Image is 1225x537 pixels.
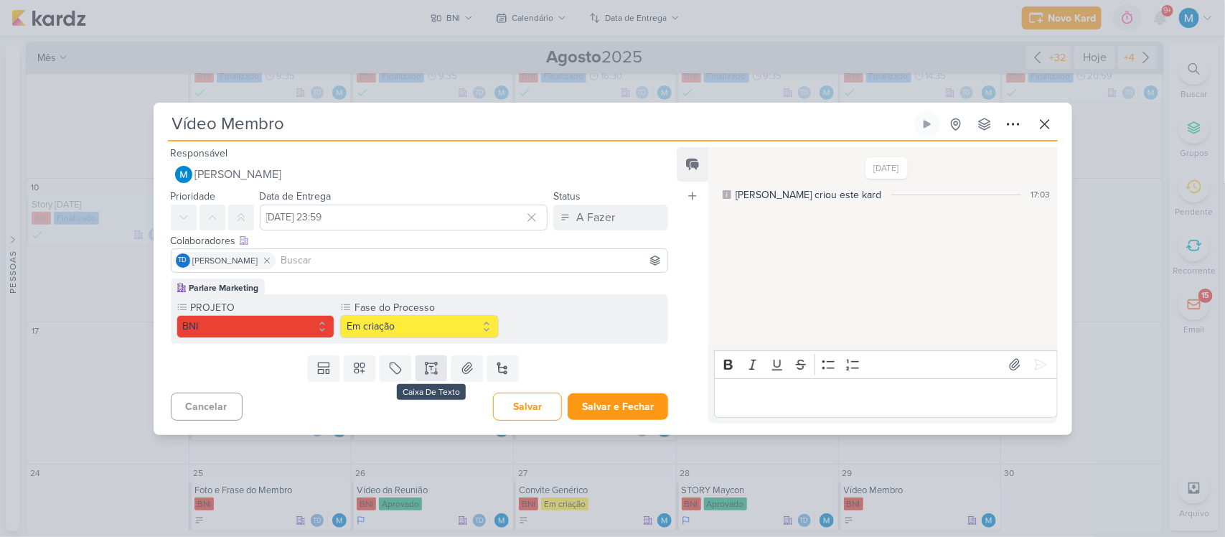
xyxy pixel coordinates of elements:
[193,254,258,267] span: [PERSON_NAME]
[171,190,216,202] label: Prioridade
[340,315,499,338] button: Em criação
[714,350,1057,378] div: Editor toolbar
[177,315,335,338] button: BNI
[189,300,335,315] label: PROJETO
[189,281,259,294] div: Parlare Marketing
[278,252,665,269] input: Buscar
[168,111,911,137] input: Kard Sem Título
[553,205,668,230] button: A Fazer
[260,190,332,202] label: Data de Entrega
[260,205,548,230] input: Select a date
[175,166,192,183] img: MARIANA MIRANDA
[714,378,1057,418] div: Editor editing area: main
[576,209,615,226] div: A Fazer
[176,253,190,268] div: Thais de carvalho
[921,118,933,130] div: Ligar relógio
[179,257,187,264] p: Td
[171,233,669,248] div: Colaboradores
[353,300,499,315] label: Fase do Processo
[493,393,562,421] button: Salvar
[171,162,669,187] button: [PERSON_NAME]
[171,393,243,421] button: Cancelar
[397,384,466,400] div: Caixa De Texto
[736,187,881,202] div: [PERSON_NAME] criou este kard
[195,166,282,183] span: [PERSON_NAME]
[568,393,668,420] button: Salvar e Fechar
[171,147,228,159] label: Responsável
[1031,188,1051,201] div: 17:03
[553,190,581,202] label: Status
